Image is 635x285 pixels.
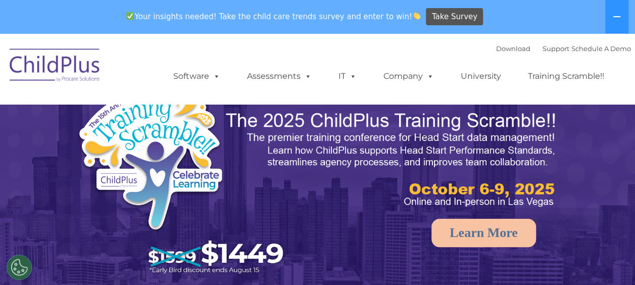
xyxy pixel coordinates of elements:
a: Download [496,44,530,53]
a: Learn More [431,219,536,247]
a: Training Scramble!! [518,66,614,86]
a: Take Survey [426,8,483,26]
a: IT [328,66,367,86]
span: Your insights needed! Take the child care trends survey and enter to win! [122,7,425,26]
img: ChildPlus by Procare Solutions [5,41,106,92]
font: | [496,44,631,53]
img: ✅ [126,12,134,20]
a: Support [543,44,569,53]
a: Software [163,66,230,86]
a: Assessments [237,66,322,86]
a: Schedule A Demo [571,44,631,53]
a: Company [373,66,444,86]
img: 👏 [413,12,420,20]
button: Cookies Settings [7,255,32,280]
a: University [451,66,511,86]
span: Take Survey [432,8,477,26]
